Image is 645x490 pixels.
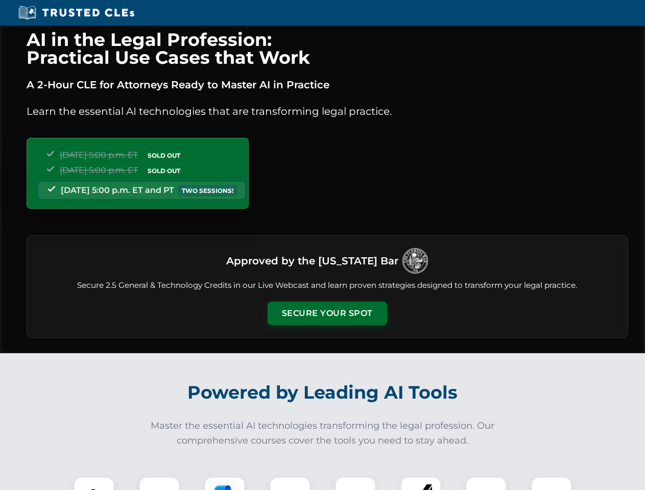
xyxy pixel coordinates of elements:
p: A 2-Hour CLE for Attorneys Ready to Master AI in Practice [27,77,628,93]
span: SOLD OUT [144,165,184,176]
p: Master the essential AI technologies transforming the legal profession. Our comprehensive courses... [144,419,501,448]
span: SOLD OUT [144,150,184,161]
h3: Approved by the [US_STATE] Bar [226,252,398,270]
p: Learn the essential AI technologies that are transforming legal practice. [27,103,628,119]
h1: AI in the Legal Profession: Practical Use Cases that Work [27,31,628,66]
img: Trusted CLEs [15,5,137,20]
span: [DATE] 5:00 p.m. ET [60,165,138,175]
span: [DATE] 5:00 p.m. ET [60,150,138,160]
button: Secure Your Spot [268,302,387,325]
img: Logo [402,248,428,274]
h2: Powered by Leading AI Tools [40,375,606,410]
p: Secure 2.5 General & Technology Credits in our Live Webcast and learn proven strategies designed ... [39,280,615,291]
